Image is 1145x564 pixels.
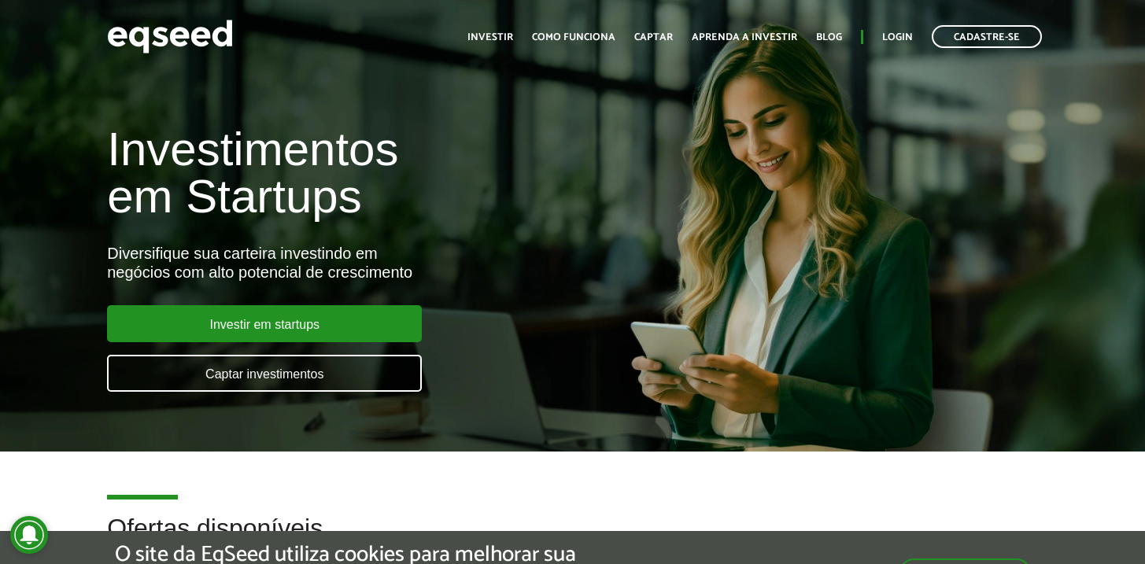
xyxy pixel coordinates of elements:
[107,305,422,342] a: Investir em startups
[107,355,422,392] a: Captar investimentos
[882,32,913,42] a: Login
[467,32,513,42] a: Investir
[816,32,842,42] a: Blog
[932,25,1042,48] a: Cadastre-se
[107,244,656,282] div: Diversifique sua carteira investindo em negócios com alto potencial de crescimento
[107,126,656,220] h1: Investimentos em Startups
[634,32,673,42] a: Captar
[107,16,233,57] img: EqSeed
[692,32,797,42] a: Aprenda a investir
[532,32,615,42] a: Como funciona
